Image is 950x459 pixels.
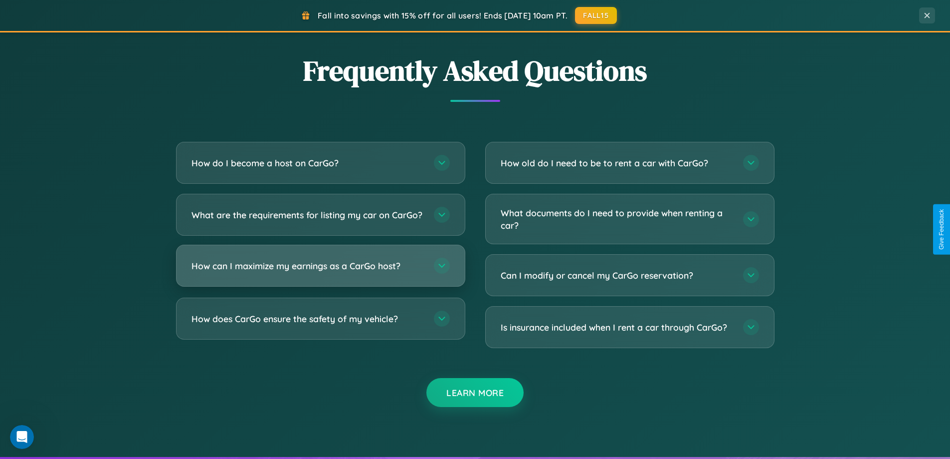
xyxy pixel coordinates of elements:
[191,313,424,325] h3: How does CarGo ensure the safety of my vehicle?
[501,207,733,231] h3: What documents do I need to provide when renting a car?
[501,269,733,282] h3: Can I modify or cancel my CarGo reservation?
[938,209,945,250] div: Give Feedback
[426,378,524,407] button: Learn More
[501,157,733,169] h3: How old do I need to be to rent a car with CarGo?
[501,321,733,334] h3: Is insurance included when I rent a car through CarGo?
[318,10,568,20] span: Fall into savings with 15% off for all users! Ends [DATE] 10am PT.
[10,425,34,449] iframe: Intercom live chat
[575,7,617,24] button: FALL15
[191,157,424,169] h3: How do I become a host on CarGo?
[176,51,774,90] h2: Frequently Asked Questions
[191,209,424,221] h3: What are the requirements for listing my car on CarGo?
[191,260,424,272] h3: How can I maximize my earnings as a CarGo host?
